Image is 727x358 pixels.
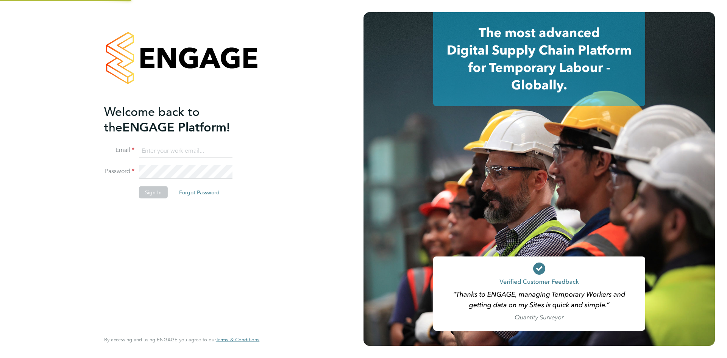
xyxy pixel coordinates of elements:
button: Forgot Password [173,186,226,199]
label: Password [104,167,134,175]
span: Terms & Conditions [216,336,259,343]
input: Enter your work email... [139,144,232,158]
label: Email [104,146,134,154]
h2: ENGAGE Platform! [104,104,252,135]
a: Terms & Conditions [216,337,259,343]
span: By accessing and using ENGAGE you agree to our [104,336,259,343]
button: Sign In [139,186,168,199]
span: Welcome back to the [104,104,200,134]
